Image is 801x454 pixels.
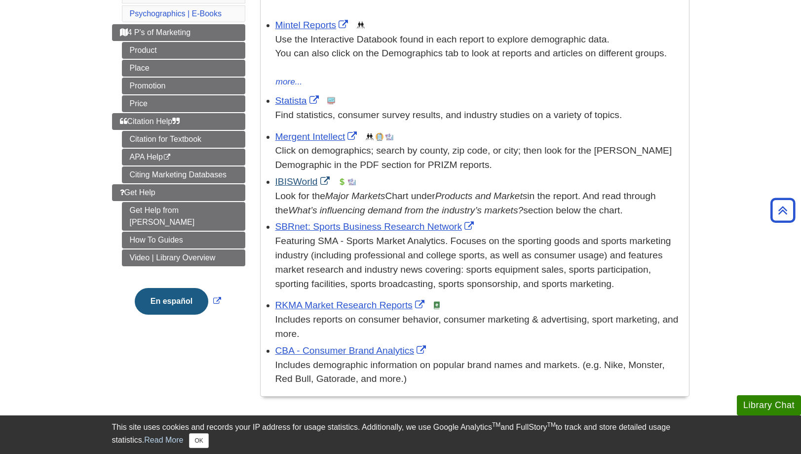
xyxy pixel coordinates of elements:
[130,9,222,18] a: Psychographics | E-Books
[435,191,528,201] i: Products and Markets
[122,95,245,112] a: Price
[120,117,180,125] span: Citation Help
[492,421,500,428] sup: TM
[120,28,191,37] span: 4 P's of Marketing
[338,178,346,186] img: Financial Report
[275,95,321,106] a: Link opens in new window
[275,20,351,30] a: Link opens in new window
[163,154,171,161] i: This link opens in a new window
[275,75,303,89] button: more...
[132,297,224,305] a: Link opens in new window
[122,149,245,165] a: APA Help
[767,204,799,217] a: Back to Top
[547,421,556,428] sup: TM
[189,433,208,448] button: Close
[357,21,365,29] img: Demographics
[327,97,335,105] img: Statistics
[112,184,245,201] a: Get Help
[275,189,684,218] div: Look for the Chart under in the report. And read through the section below the chart.
[122,131,245,148] a: Citation for Textbook
[120,188,155,197] span: Get Help
[122,42,245,59] a: Product
[275,345,429,356] a: Link opens in new window
[112,24,245,41] a: 4 P's of Marketing
[122,249,245,266] a: Video | Library Overview
[385,133,393,141] img: Industry Report
[275,131,360,142] a: Link opens in new window
[348,178,356,186] img: Industry Report
[433,301,441,309] img: e-Book
[122,166,245,183] a: Citing Marketing Databases
[144,436,183,444] a: Read More
[112,113,245,130] a: Citation Help
[275,176,332,187] a: Link opens in new window
[325,191,385,201] i: Major Markets
[275,234,684,291] p: Featuring SMA - Sports Market Analytics. Focuses on the sporting goods and sports marketing indus...
[275,108,684,123] p: Find statistics, consumer survey results, and industry studies on a variety of topics.
[112,421,689,448] div: This site uses cookies and records your IP address for usage statistics. Additionally, we use Goo...
[288,205,523,215] i: What’s influencing demand from the industry’s markets?
[122,202,245,231] a: Get Help from [PERSON_NAME]
[275,358,684,387] div: Includes demographic information on popular brand names and markets. (e.g. Nike, Monster, Red Bul...
[135,288,208,315] button: En español
[275,144,684,172] div: Click on demographics; search by county, zip code, or city; then look for the [PERSON_NAME] Demog...
[122,232,245,248] a: How To Guides
[275,300,427,310] a: Link opens in new window
[275,33,684,75] div: Use the Interactive Databook found in each report to explore demographic data. You can also click...
[275,221,477,232] a: Link opens in new window
[376,133,383,141] img: Company Information
[122,60,245,77] a: Place
[122,78,245,94] a: Promotion
[737,395,801,415] button: Library Chat
[366,133,374,141] img: Demographics
[275,313,684,341] div: Includes reports on consumer behavior, consumer marketing & advertising, sport marketing, and more.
